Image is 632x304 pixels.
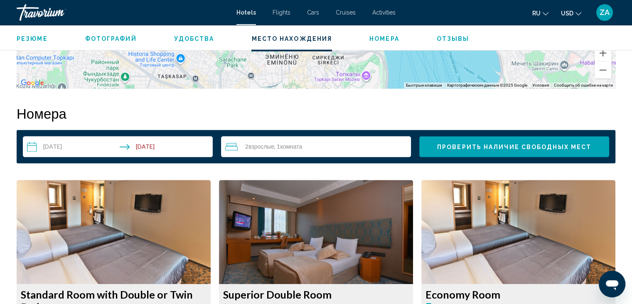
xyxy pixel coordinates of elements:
[223,288,409,301] h3: Superior Double Room
[594,4,615,21] button: User Menu
[532,10,541,17] span: ru
[17,4,228,21] a: Travorium
[17,180,211,284] img: 30b6ac78-ddc7-4cdc-85b9-5847e00af682.jpeg
[561,10,573,17] span: USD
[425,288,611,301] h3: Economy Room
[554,83,613,87] a: Сообщить об ошибке на карте
[532,83,549,87] a: Условия
[23,136,213,157] button: Check-in date: Aug 24, 2025 Check-out date: Aug 27, 2025
[369,35,399,42] button: Номера
[600,8,610,17] span: ZA
[19,77,46,88] a: Открыть эту область в Google Картах (в новом окне)
[19,77,46,88] img: Google
[174,35,214,42] button: Удобства
[372,9,396,16] a: Activities
[447,83,527,87] span: Картографические данные ©2025 Google
[595,45,611,61] button: Увеличить
[23,136,609,157] div: Search widget
[421,180,615,284] img: 30b6ac78-ddc7-4cdc-85b9-5847e00af682.jpeg
[437,35,470,42] button: Отзывы
[280,143,302,150] span: Комната
[85,35,137,42] button: Фотографий
[437,144,591,150] span: Проверить наличие свободных мест
[307,9,319,16] a: Cars
[419,136,609,157] button: Проверить наличие свободных мест
[561,7,581,19] button: Change currency
[595,62,611,78] button: Уменьшить
[17,105,615,122] h2: Номера
[245,143,274,150] span: 2
[221,136,411,157] button: Travelers: 2 adults, 0 children
[274,143,302,150] span: , 1
[248,143,274,150] span: Взрослые
[336,9,356,16] a: Cruises
[251,35,332,42] button: Место нахождения
[599,271,625,297] iframe: Кнопка запуска окна обмена сообщениями
[219,180,413,284] img: 91daec47-8343-414d-845e-752337097827.jpeg
[236,9,256,16] a: Hotels
[532,7,548,19] button: Change language
[406,82,442,88] button: Быстрые клавиши
[17,35,48,42] button: Резюме
[273,9,290,16] a: Flights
